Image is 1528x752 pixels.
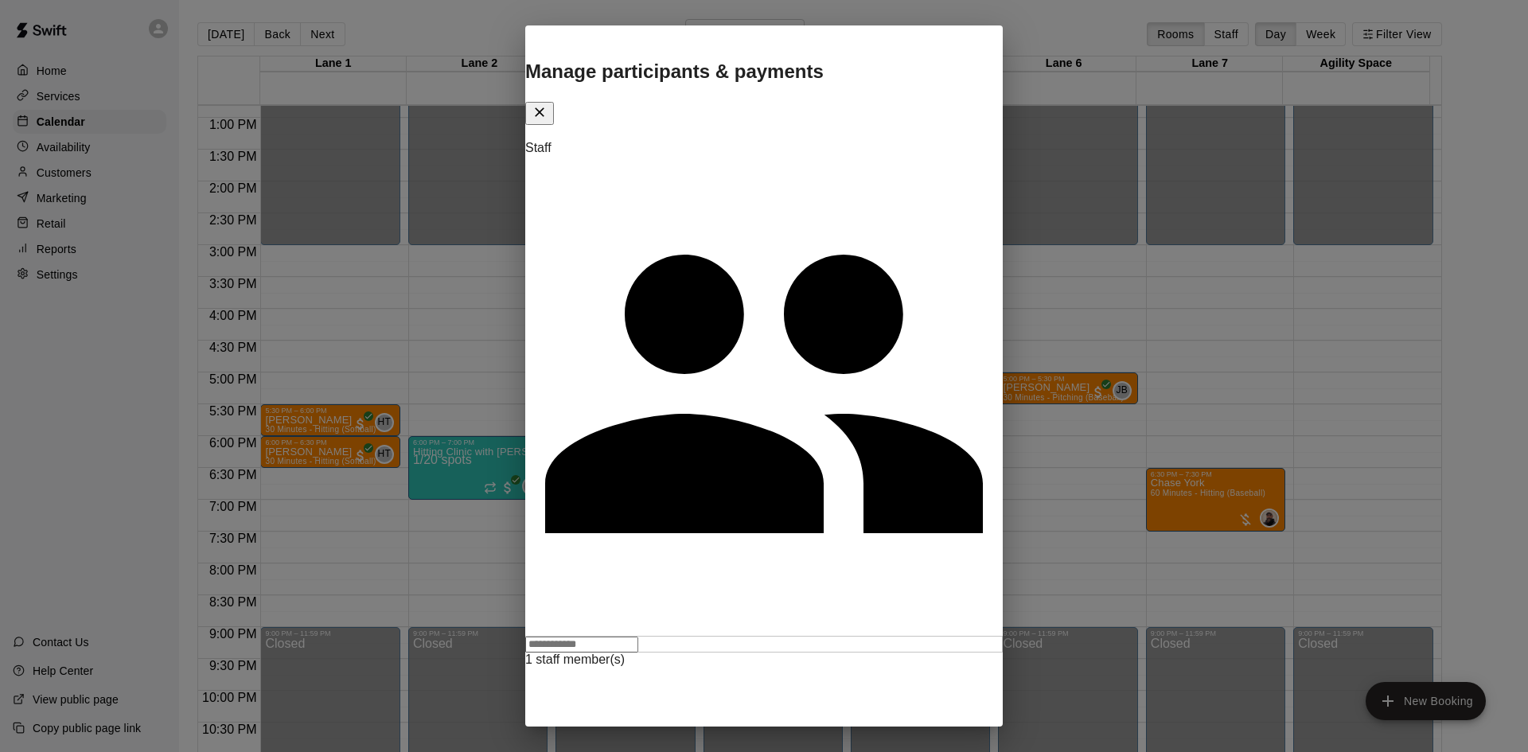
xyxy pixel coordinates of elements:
svg: Staff [525,155,1003,633]
button: Close [525,102,554,125]
span: Staff [525,141,552,154]
div: Search staff [525,636,1003,653]
span: 1 staff member(s) [525,653,625,666]
p: Manage participants & payments [525,60,1003,83]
